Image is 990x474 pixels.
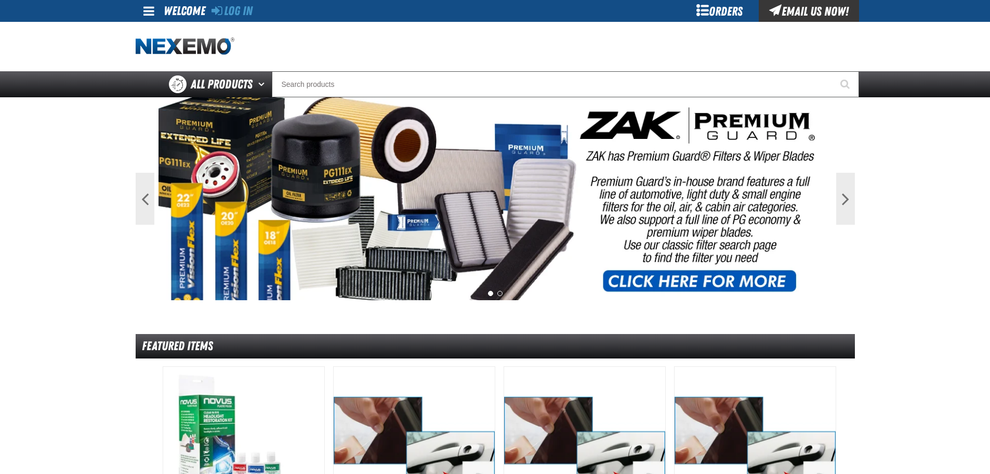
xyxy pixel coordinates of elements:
span: All Products [191,75,253,94]
button: Next [836,173,855,225]
div: Featured Items [136,334,855,358]
a: Log In [212,4,253,18]
img: Nexemo logo [136,37,234,56]
button: Start Searching [833,71,859,97]
button: Open All Products pages [255,71,272,97]
button: Previous [136,173,154,225]
input: Search [272,71,859,97]
button: 2 of 2 [497,291,503,296]
img: PG Filters & Wipers [159,97,832,300]
button: 1 of 2 [488,291,493,296]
